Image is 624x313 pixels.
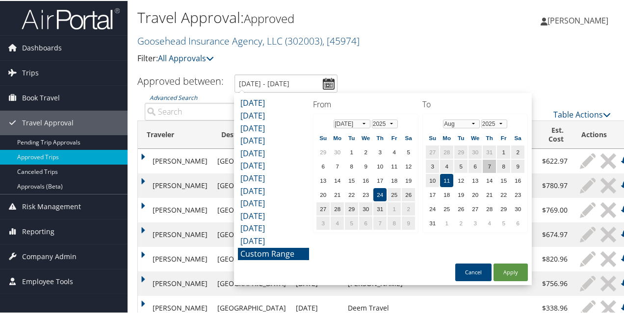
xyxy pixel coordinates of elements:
[483,187,496,200] td: 21
[511,216,524,229] td: 6
[440,159,453,172] td: 4
[454,144,468,158] td: 29
[345,159,358,172] td: 8
[212,221,291,246] td: [GEOGRAPHIC_DATA]
[402,187,415,200] td: 26
[316,201,330,215] td: 27
[313,98,418,109] h4: From
[331,187,344,200] td: 21
[22,60,39,84] span: Trips
[468,216,482,229] td: 3
[138,148,212,172] td: [PERSON_NAME]
[598,201,619,217] a: Cancel
[483,201,496,215] td: 28
[22,268,73,293] span: Employee Tools
[373,159,387,172] td: 10
[137,51,458,64] p: Filter:
[580,152,596,168] img: ta-modify-inactive.png
[22,243,77,268] span: Company Admin
[359,173,372,186] td: 16
[497,173,510,186] td: 15
[402,159,415,172] td: 12
[600,201,616,217] img: ta-cancel-inactive.png
[238,146,309,159] li: [DATE]
[600,250,616,266] img: ta-cancel-inactive.png
[388,144,401,158] td: 4
[577,177,598,193] a: Modify
[468,173,482,186] td: 13
[22,85,60,109] span: Book Travel
[580,201,596,217] img: ta-modify-inactive.png
[422,98,528,109] h4: To
[345,173,358,186] td: 15
[426,144,439,158] td: 27
[145,102,250,120] input: Advanced Search
[577,152,598,168] a: Modify
[440,130,453,144] th: Mo
[440,187,453,200] td: 18
[537,172,572,197] td: $780.97
[137,6,458,27] h1: Travel Approval:
[497,130,510,144] th: Fr
[511,159,524,172] td: 9
[238,196,309,209] li: [DATE]
[388,159,401,172] td: 11
[598,177,619,193] a: Cancel
[238,209,309,222] li: [DATE]
[138,270,212,295] td: [PERSON_NAME]
[580,177,596,193] img: ta-modify-inactive.png
[402,144,415,158] td: 5
[577,275,598,290] a: Modify
[238,221,309,234] li: [DATE]
[359,216,372,229] td: 6
[580,250,596,266] img: ta-modify-inactive.png
[345,201,358,215] td: 29
[547,14,608,25] span: [PERSON_NAME]
[455,263,492,280] button: Cancel
[402,130,415,144] th: Sa
[234,73,338,92] input: [DATE] - [DATE]
[426,216,439,229] td: 31
[345,216,358,229] td: 5
[402,201,415,215] td: 2
[537,197,572,221] td: $769.00
[212,120,291,148] th: Destination: activate to sort column ascending
[537,120,572,148] th: Est. Cost: activate to sort column ascending
[138,246,212,270] td: [PERSON_NAME]
[454,159,468,172] td: 5
[316,173,330,186] td: 13
[598,226,619,241] a: Cancel
[468,130,482,144] th: We
[137,33,360,47] a: Goosehead Insurance Agency, LLC
[468,201,482,215] td: 27
[238,109,309,121] li: [DATE]
[212,197,291,221] td: [GEOGRAPHIC_DATA]
[138,197,212,221] td: [PERSON_NAME]
[440,144,453,158] td: 28
[212,148,291,172] td: [GEOGRAPHIC_DATA]
[511,187,524,200] td: 23
[359,201,372,215] td: 30
[468,144,482,158] td: 30
[511,130,524,144] th: Sa
[537,221,572,246] td: $674.97
[454,130,468,144] th: Tu
[537,246,572,270] td: $820.96
[238,134,309,146] li: [DATE]
[138,172,212,197] td: [PERSON_NAME]
[440,201,453,215] td: 25
[388,173,401,186] td: 18
[454,216,468,229] td: 2
[331,201,344,215] td: 28
[345,130,358,144] th: Tu
[212,270,291,295] td: [GEOGRAPHIC_DATA]
[600,275,616,290] img: ta-cancel-inactive.png
[22,193,81,218] span: Risk Management
[373,187,387,200] td: 24
[316,216,330,229] td: 3
[577,250,598,266] a: Modify
[483,216,496,229] td: 4
[577,226,598,241] a: Modify
[373,201,387,215] td: 31
[454,187,468,200] td: 19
